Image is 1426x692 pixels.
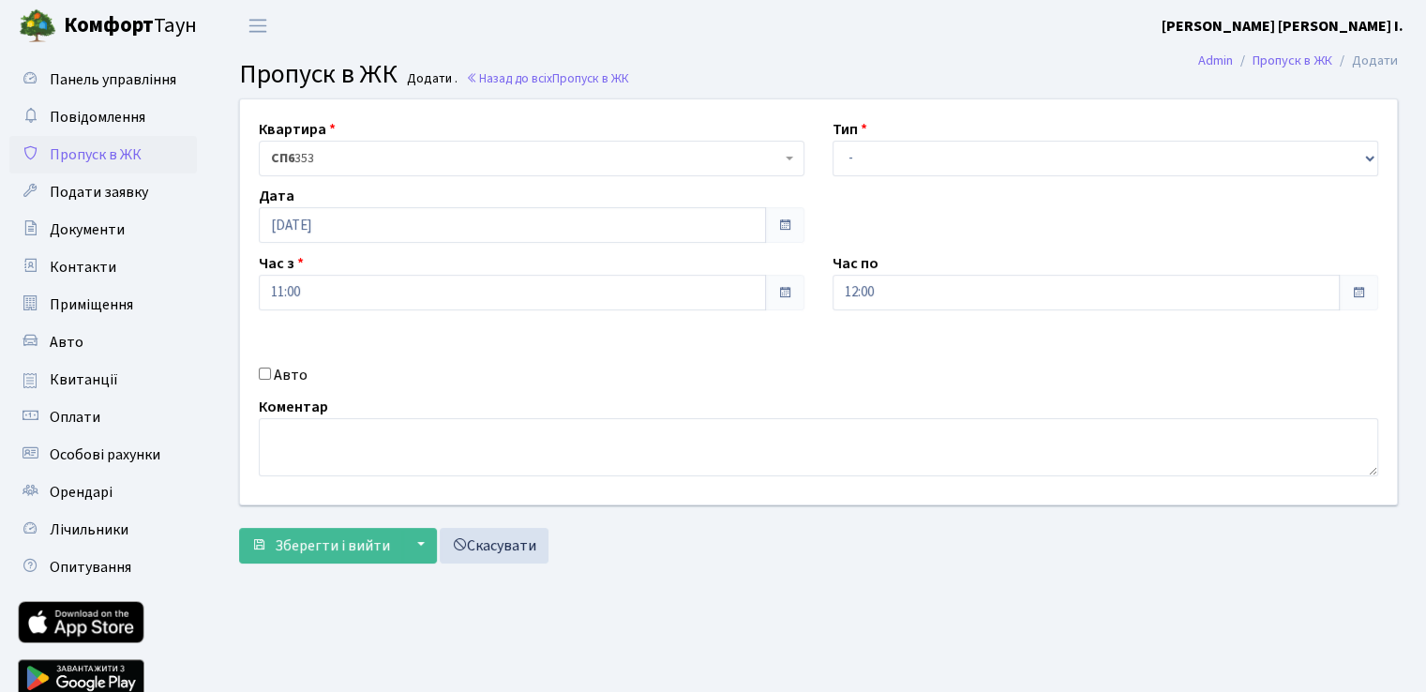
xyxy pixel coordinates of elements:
[9,248,197,286] a: Контакти
[9,549,197,586] a: Опитування
[239,528,402,564] button: Зберегти і вийти
[833,252,878,275] label: Час по
[9,211,197,248] a: Документи
[259,252,304,275] label: Час з
[50,69,176,90] span: Панель управління
[234,10,281,41] button: Переключити навігацію
[50,444,160,465] span: Особові рахунки
[9,361,197,399] a: Квитанції
[50,182,148,203] span: Подати заявку
[9,286,197,323] a: Приміщення
[9,436,197,474] a: Особові рахунки
[50,407,100,428] span: Оплати
[9,173,197,211] a: Подати заявку
[50,144,142,165] span: Пропуск в ЖК
[50,482,113,503] span: Орендарі
[275,535,390,556] span: Зберегти і вийти
[9,399,197,436] a: Оплати
[9,474,197,511] a: Орендарі
[271,149,781,168] span: <b>СП6</b>&nbsp;&nbsp;&nbsp;353
[1332,51,1398,71] li: Додати
[50,557,131,578] span: Опитування
[259,396,328,418] label: Коментар
[271,149,294,168] b: СП6
[1198,51,1233,70] a: Admin
[9,98,197,136] a: Повідомлення
[50,369,118,390] span: Квитанції
[1253,51,1332,70] a: Пропуск в ЖК
[1162,16,1403,37] b: [PERSON_NAME] [PERSON_NAME] І.
[259,118,336,141] label: Квартира
[64,10,197,42] span: Таун
[64,10,154,40] b: Комфорт
[50,219,125,240] span: Документи
[50,257,116,278] span: Контакти
[440,528,548,564] a: Скасувати
[833,118,867,141] label: Тип
[403,71,458,87] small: Додати .
[259,185,294,207] label: Дата
[50,332,83,353] span: Авто
[1170,41,1426,81] nav: breadcrumb
[50,519,128,540] span: Лічильники
[50,294,133,315] span: Приміщення
[466,69,629,87] a: Назад до всіхПропуск в ЖК
[274,364,308,386] label: Авто
[9,511,197,549] a: Лічильники
[19,8,56,45] img: logo.png
[259,141,804,176] span: <b>СП6</b>&nbsp;&nbsp;&nbsp;353
[9,136,197,173] a: Пропуск в ЖК
[9,323,197,361] a: Авто
[9,61,197,98] a: Панель управління
[1162,15,1403,38] a: [PERSON_NAME] [PERSON_NAME] І.
[239,55,398,93] span: Пропуск в ЖК
[50,107,145,128] span: Повідомлення
[552,69,629,87] span: Пропуск в ЖК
